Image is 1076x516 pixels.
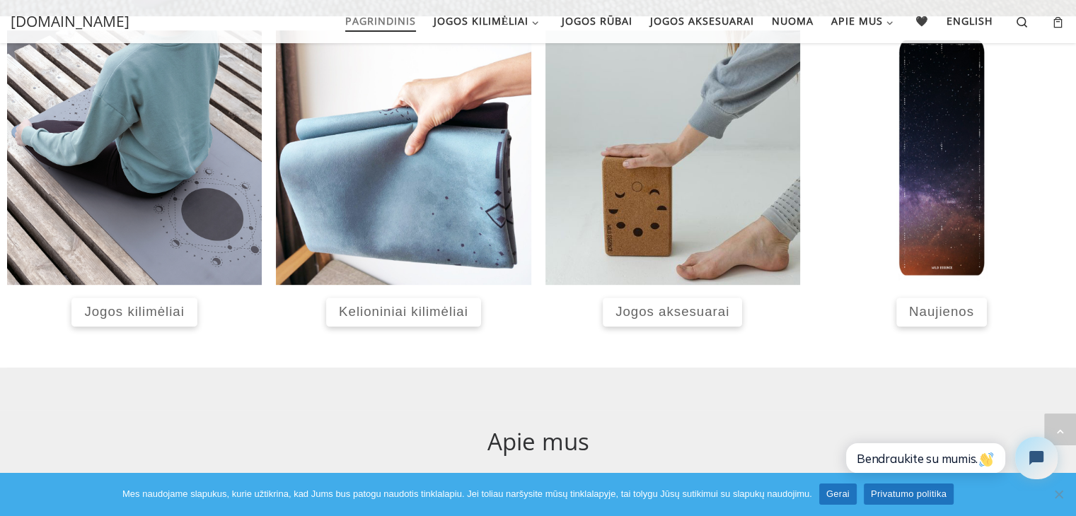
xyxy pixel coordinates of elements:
span: Jogos aksesuarai [615,304,729,319]
img: kelioniniai jogos kilimeliai [276,30,531,285]
img: jogos kilimelis naktis [814,30,1069,285]
a: Jogos kilimėliai [71,298,197,327]
a: Nuoma [767,6,818,36]
a: Kelioniniai kilimėliai [326,298,481,327]
span: Pagrindinis [345,6,416,33]
a: Gerai [819,483,857,505]
a: Jogos kilimėliai [429,6,548,36]
a: Jogos rūbai [557,6,637,36]
a: 🖤 [911,6,934,36]
iframe: Tidio Chat [829,425,1070,491]
a: Naujienos [896,298,987,327]
span: Ne [1051,487,1065,501]
span: Naujienos [909,304,974,319]
span: Apie mus [831,6,883,33]
a: [DOMAIN_NAME] [11,11,129,33]
a: Privatumo politika [864,483,954,505]
a: English [942,6,998,36]
span: English [947,6,993,33]
span: Jogos kilimėliai [84,304,184,319]
h2: Apie mus [7,424,1069,459]
img: jogos kaladele [545,30,800,285]
span: Jogos aksesuarai [650,6,754,33]
a: Jogos aksesuarai [645,6,758,36]
a: Pagrindinis [340,6,420,36]
span: Mes naudojame slapukus, kurie užtikrina, kad Jums bus patogu naudotis tinklalapiu. Jei toliau nar... [122,487,812,501]
span: Kelioniniai kilimėliai [339,304,468,319]
span: 🖤 [915,6,929,33]
span: Jogos kilimėliai [434,6,529,33]
a: Jogos aksesuarai [603,298,742,327]
span: Nuoma [772,6,814,33]
img: profesionalus jogos kilimėlis [7,30,262,285]
span: Jogos rūbai [562,6,632,33]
